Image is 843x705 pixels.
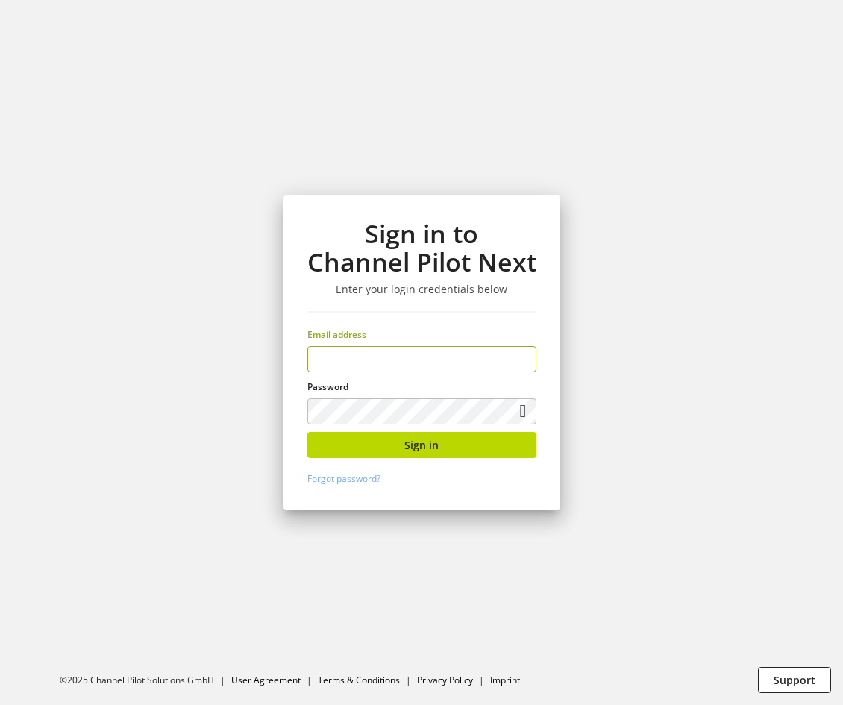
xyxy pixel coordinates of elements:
[758,667,831,693] button: Support
[307,328,366,341] span: Email address
[774,672,815,688] span: Support
[307,472,380,485] a: Forgot password?
[307,283,536,296] h3: Enter your login credentials below
[318,674,400,686] a: Terms & Conditions
[490,674,520,686] a: Imprint
[417,674,473,686] a: Privacy Policy
[60,674,231,687] li: ©2025 Channel Pilot Solutions GmbH
[231,674,301,686] a: User Agreement
[307,432,536,458] button: Sign in
[404,437,439,453] span: Sign in
[307,380,348,393] span: Password
[307,219,536,277] h1: Sign in to Channel Pilot Next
